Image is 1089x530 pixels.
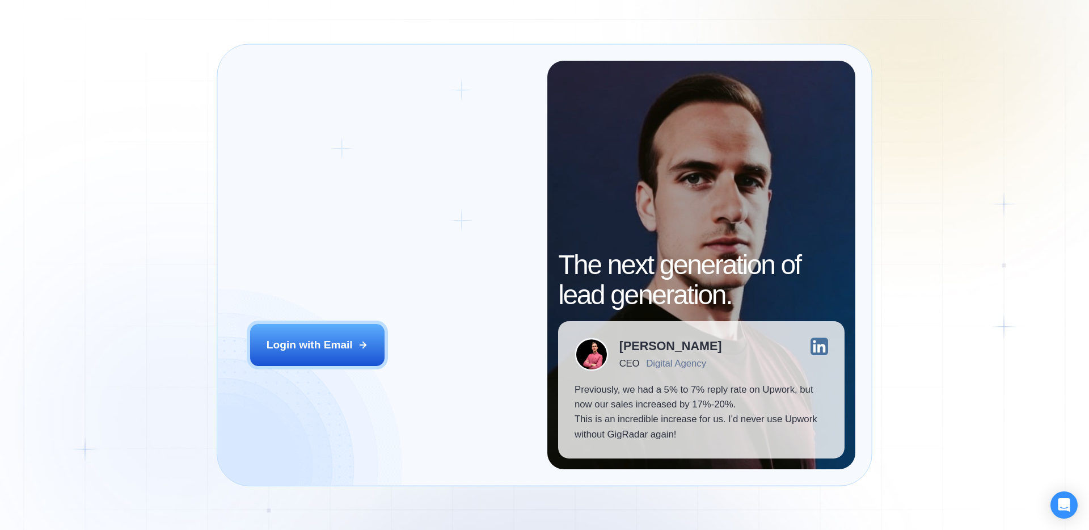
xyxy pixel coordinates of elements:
div: Open Intercom Messenger [1050,491,1078,519]
button: Login with Email [250,324,385,366]
div: CEO [619,358,639,369]
div: Login with Email [267,338,353,352]
div: [PERSON_NAME] [619,340,722,352]
p: Previously, we had a 5% to 7% reply rate on Upwork, but now our sales increased by 17%-20%. This ... [575,382,828,443]
h2: The next generation of lead generation. [558,250,845,310]
div: Digital Agency [646,358,706,369]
